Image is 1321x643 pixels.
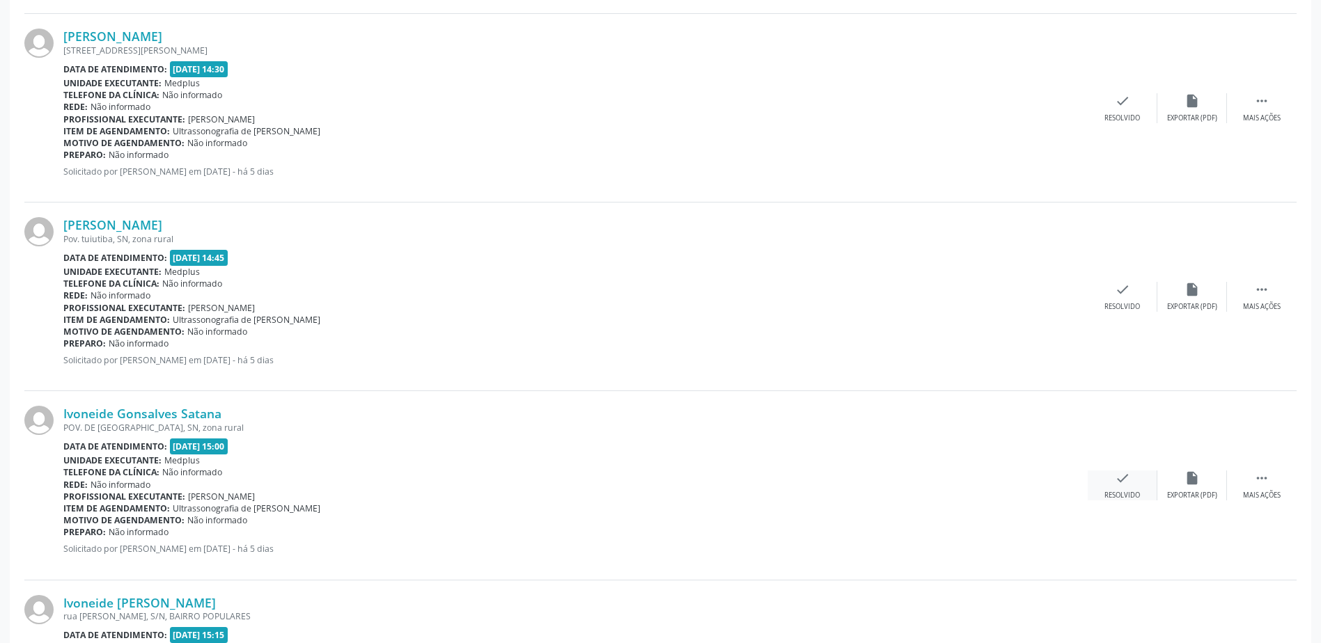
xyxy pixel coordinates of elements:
[188,302,255,314] span: [PERSON_NAME]
[63,63,167,75] b: Data de atendimento:
[63,406,221,421] a: Ivoneide Gonsalves Satana
[63,422,1088,434] div: POV. DE [GEOGRAPHIC_DATA], SN, zona rural
[63,29,162,44] a: [PERSON_NAME]
[109,526,169,538] span: Não informado
[63,233,1088,245] div: Pov. tuiutiba, SN, zona rural
[63,89,159,101] b: Telefone da clínica:
[162,89,222,101] span: Não informado
[63,289,88,301] b: Rede:
[63,314,170,326] b: Item de agendamento:
[109,149,169,161] span: Não informado
[63,543,1088,555] p: Solicitado por [PERSON_NAME] em [DATE] - há 5 dias
[63,125,170,137] b: Item de agendamento:
[91,479,150,491] span: Não informado
[63,45,1088,56] div: [STREET_ADDRESS][PERSON_NAME]
[1243,113,1281,123] div: Mais ações
[63,278,159,289] b: Telefone da clínica:
[63,354,1088,366] p: Solicitado por [PERSON_NAME] em [DATE] - há 5 dias
[170,61,228,77] span: [DATE] 14:30
[63,326,185,338] b: Motivo de agendamento:
[1254,282,1269,297] i: 
[164,77,200,89] span: Medplus
[63,217,162,232] a: [PERSON_NAME]
[162,466,222,478] span: Não informado
[1104,491,1140,500] div: Resolvido
[187,137,247,149] span: Não informado
[164,454,200,466] span: Medplus
[63,479,88,491] b: Rede:
[63,502,170,514] b: Item de agendamento:
[1104,113,1140,123] div: Resolvido
[63,101,88,113] b: Rede:
[63,491,185,502] b: Profissional executante:
[63,149,106,161] b: Preparo:
[1167,491,1217,500] div: Exportar (PDF)
[24,217,54,246] img: img
[1185,282,1200,297] i: insert_drive_file
[170,627,228,643] span: [DATE] 15:15
[91,101,150,113] span: Não informado
[91,289,150,301] span: Não informado
[1167,113,1217,123] div: Exportar (PDF)
[63,629,167,641] b: Data de atendimento:
[1115,93,1130,109] i: check
[170,250,228,266] span: [DATE] 14:45
[63,302,185,314] b: Profissional executante:
[173,314,320,326] span: Ultrassonografia de [PERSON_NAME]
[63,338,106,349] b: Preparo:
[162,278,222,289] span: Não informado
[1185,93,1200,109] i: insert_drive_file
[24,29,54,58] img: img
[1104,302,1140,312] div: Resolvido
[63,266,162,278] b: Unidade executante:
[188,491,255,502] span: [PERSON_NAME]
[63,113,185,125] b: Profissional executante:
[63,166,1088,177] p: Solicitado por [PERSON_NAME] em [DATE] - há 5 dias
[1115,470,1130,486] i: check
[188,113,255,125] span: [PERSON_NAME]
[63,454,162,466] b: Unidade executante:
[63,514,185,526] b: Motivo de agendamento:
[24,406,54,435] img: img
[1243,302,1281,312] div: Mais ações
[1254,93,1269,109] i: 
[164,266,200,278] span: Medplus
[63,595,216,610] a: Ivoneide [PERSON_NAME]
[63,77,162,89] b: Unidade executante:
[63,137,185,149] b: Motivo de agendamento:
[1115,282,1130,297] i: check
[173,125,320,137] span: Ultrassonografia de [PERSON_NAME]
[63,610,1088,622] div: rua [PERSON_NAME], S/N, BAIRRO POPULARES
[63,466,159,478] b: Telefone da clínica:
[187,514,247,526] span: Não informado
[1167,302,1217,312] div: Exportar (PDF)
[109,338,169,349] span: Não informado
[1254,470,1269,486] i: 
[63,440,167,452] b: Data de atendimento:
[1185,470,1200,486] i: insert_drive_file
[187,326,247,338] span: Não informado
[1243,491,1281,500] div: Mais ações
[170,438,228,454] span: [DATE] 15:00
[63,252,167,264] b: Data de atendimento:
[173,502,320,514] span: Ultrassonografia de [PERSON_NAME]
[63,526,106,538] b: Preparo:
